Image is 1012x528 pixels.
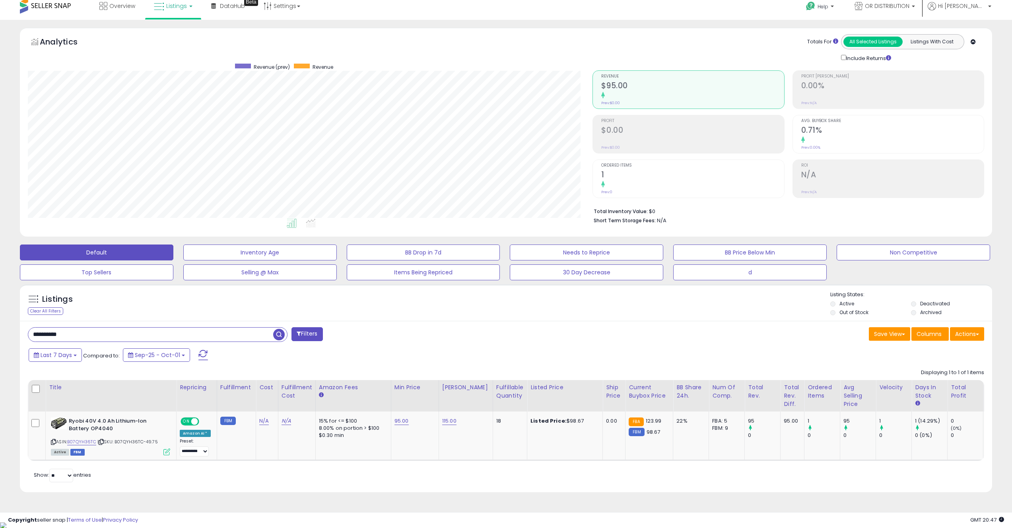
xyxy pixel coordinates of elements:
[921,369,984,377] div: Displaying 1 to 1 of 1 items
[801,101,817,105] small: Prev: N/A
[950,327,984,341] button: Actions
[42,294,73,305] h5: Listings
[928,2,991,20] a: Hi [PERSON_NAME]
[442,417,456,425] a: 115.00
[601,163,784,168] span: Ordered Items
[319,392,324,399] small: Amazon Fees.
[902,37,961,47] button: Listings With Cost
[313,64,333,70] span: Revenue
[40,36,93,49] h5: Analytics
[496,383,524,400] div: Fulfillable Quantity
[51,417,67,429] img: 416yw2Wg3UL._SL40_.jpg
[837,245,990,260] button: Non Competitive
[839,309,868,316] label: Out of Stock
[843,417,876,425] div: 95
[394,383,435,392] div: Min Price
[319,425,385,432] div: 8.00% on portion > $100
[601,74,784,79] span: Revenue
[920,309,942,316] label: Archived
[920,300,950,307] label: Deactivated
[843,432,876,439] div: 0
[20,264,173,280] button: Top Sellers
[843,383,872,408] div: Avg Selling Price
[220,417,236,425] small: FBM
[103,516,138,524] a: Privacy Policy
[606,417,619,425] div: 0.00
[166,2,187,10] span: Listings
[220,383,253,392] div: Fulfillment
[606,383,622,400] div: Ship Price
[712,383,741,400] div: Num of Comp.
[915,383,944,400] div: Days In Stock
[801,190,817,194] small: Prev: N/A
[673,264,827,280] button: d
[29,348,82,362] button: Last 7 Days
[259,417,269,425] a: N/A
[879,432,911,439] div: 0
[198,418,211,425] span: OFF
[259,383,275,392] div: Cost
[220,2,245,10] span: DataHub
[601,170,784,181] h2: 1
[319,417,385,425] div: 15% for <= $100
[8,516,37,524] strong: Copyright
[594,208,648,215] b: Total Inventory Value:
[712,425,738,432] div: FBM: 9
[801,119,984,123] span: Avg. Buybox Share
[676,383,705,400] div: BB Share 24h.
[748,432,780,439] div: 0
[601,145,620,150] small: Prev: $0.00
[34,471,91,479] span: Show: entries
[510,245,663,260] button: Needs to Reprice
[49,383,173,392] div: Title
[180,439,211,456] div: Preset:
[291,327,322,341] button: Filters
[28,307,63,315] div: Clear All Filters
[180,430,211,437] div: Amazon AI *
[530,417,567,425] b: Listed Price:
[594,206,978,215] li: $0
[915,417,947,425] div: 1 (14.29%)
[347,245,500,260] button: BB Drop in 7d
[835,53,901,62] div: Include Returns
[808,432,840,439] div: 0
[673,245,827,260] button: BB Price Below Min
[938,2,986,10] span: Hi [PERSON_NAME]
[530,383,599,392] div: Listed Price
[530,417,596,425] div: $98.67
[601,119,784,123] span: Profit
[748,383,777,400] div: Total Rev.
[712,417,738,425] div: FBA: 5
[818,3,828,10] span: Help
[869,327,910,341] button: Save View
[135,351,180,359] span: Sep-25 - Oct-01
[601,190,612,194] small: Prev: 0
[647,428,660,436] span: 98.67
[629,383,670,400] div: Current Buybox Price
[801,81,984,92] h2: 0.00%
[917,330,942,338] span: Columns
[70,449,85,456] span: FBM
[510,264,663,280] button: 30 Day Decrease
[879,417,911,425] div: 1
[808,383,837,400] div: Ordered Items
[970,516,1004,524] span: 2025-10-9 20:47 GMT
[442,383,489,392] div: [PERSON_NAME]
[181,418,191,425] span: ON
[801,170,984,181] h2: N/A
[123,348,190,362] button: Sep-25 - Oct-01
[41,351,72,359] span: Last 7 Days
[629,417,643,426] small: FBA
[83,352,120,359] span: Compared to:
[915,432,947,439] div: 0 (0%)
[183,245,337,260] button: Inventory Age
[646,417,662,425] span: 123.99
[319,383,388,392] div: Amazon Fees
[180,383,214,392] div: Repricing
[801,126,984,136] h2: 0.71%
[808,417,840,425] div: 1
[951,383,980,400] div: Total Profit
[748,417,780,425] div: 95
[879,383,908,392] div: Velocity
[806,1,816,11] i: Get Help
